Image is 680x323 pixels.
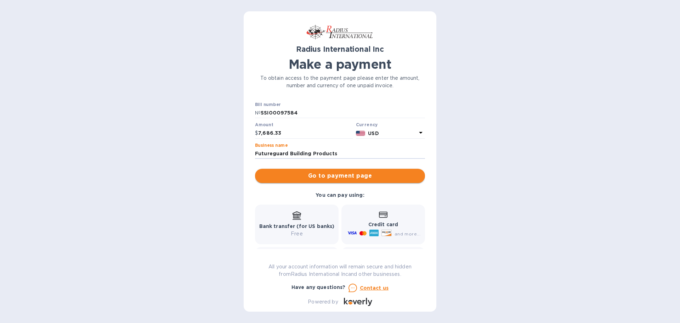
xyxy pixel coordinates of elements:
[368,130,379,136] b: USD
[316,192,364,198] b: You can pay using:
[259,230,335,238] p: Free
[255,149,425,159] input: Enter business name
[255,169,425,183] button: Go to payment page
[356,131,365,136] img: USD
[255,123,273,127] label: Amount
[258,128,353,139] input: 0.00
[261,108,425,118] input: Enter bill number
[296,45,384,54] b: Radius International Inc
[255,109,261,117] p: №
[259,223,335,229] b: Bank transfer (for US banks)
[255,74,425,89] p: To obtain access to the payment page please enter the amount, number and currency of one unpaid i...
[255,129,258,137] p: $
[255,102,280,107] label: Bill number
[395,231,420,236] span: and more...
[255,57,425,72] h1: Make a payment
[261,172,419,180] span: Go to payment page
[308,298,338,306] p: Powered by
[255,263,425,278] p: All your account information will remain secure and hidden from Radius International Inc and othe...
[291,284,346,290] b: Have any questions?
[255,143,288,147] label: Business name
[368,222,398,227] b: Credit card
[360,285,389,291] u: Contact us
[356,122,378,127] b: Currency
